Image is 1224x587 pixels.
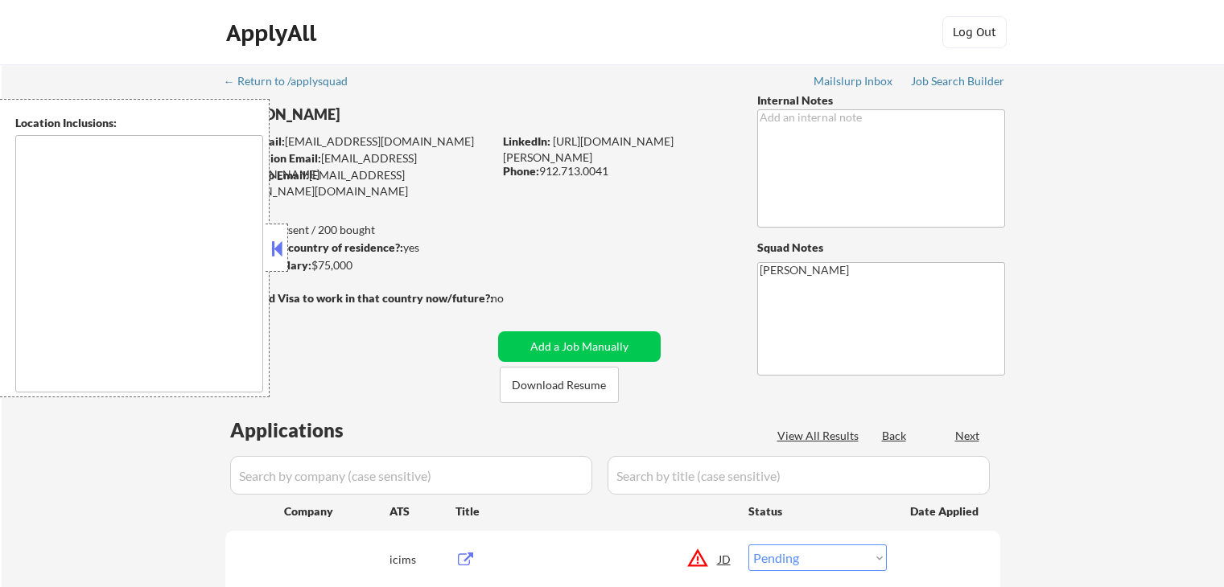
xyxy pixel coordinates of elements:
button: Add a Job Manually [498,331,661,362]
div: View All Results [777,428,863,444]
div: [EMAIL_ADDRESS][PERSON_NAME][DOMAIN_NAME] [225,167,492,199]
div: [EMAIL_ADDRESS][DOMAIN_NAME] [226,150,492,182]
div: ATS [389,503,455,519]
strong: Phone: [503,164,539,178]
div: Job Search Builder [911,76,1005,87]
div: Company [284,503,389,519]
div: Back [882,428,908,444]
a: [URL][DOMAIN_NAME][PERSON_NAME] [503,134,674,164]
strong: LinkedIn: [503,134,550,148]
button: Log Out [942,16,1007,48]
div: ApplyAll [226,19,321,47]
div: yes [225,240,488,256]
a: ← Return to /applysquad [224,75,363,91]
div: Location Inclusions: [15,115,263,131]
div: 187 sent / 200 bought [225,222,492,238]
div: [PERSON_NAME] [225,105,556,125]
div: Applications [230,421,389,440]
div: Internal Notes [757,92,1005,109]
div: no [491,290,537,306]
div: Date Applied [910,503,981,519]
div: Mailslurp Inbox [814,76,894,87]
strong: Can work in country of residence?: [225,240,403,254]
div: Title [455,503,733,519]
input: Search by title (case sensitive) [608,456,990,495]
div: Status [748,496,887,525]
a: Mailslurp Inbox [814,75,894,91]
div: ← Return to /applysquad [224,76,363,87]
div: [EMAIL_ADDRESS][DOMAIN_NAME] [226,133,492,150]
div: icims [389,552,455,568]
strong: Will need Visa to work in that country now/future?: [225,291,493,305]
div: 912.713.0041 [503,163,731,179]
div: JD [717,544,733,573]
div: Squad Notes [757,240,1005,256]
div: $75,000 [225,257,492,273]
div: Next [955,428,981,444]
button: warning_amber [686,547,709,569]
input: Search by company (case sensitive) [230,456,592,495]
button: Download Resume [500,367,619,403]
